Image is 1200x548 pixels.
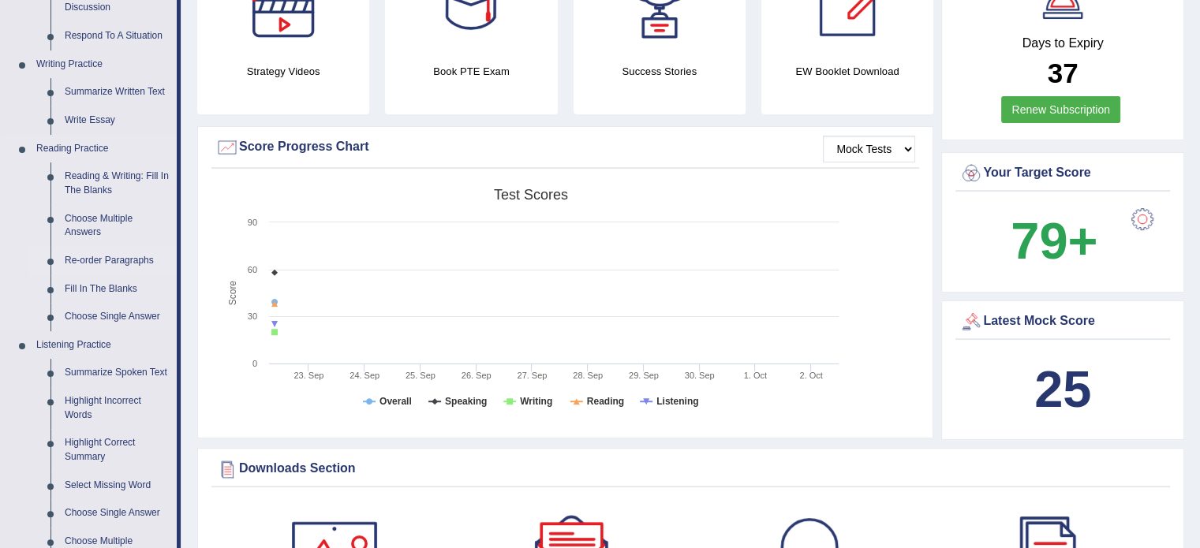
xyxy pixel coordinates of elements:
[58,472,177,500] a: Select Missing Word
[29,135,177,163] a: Reading Practice
[29,50,177,79] a: Writing Practice
[799,371,822,380] tspan: 2. Oct
[744,371,767,380] tspan: 1. Oct
[293,371,323,380] tspan: 23. Sep
[587,396,624,407] tspan: Reading
[1001,96,1120,123] a: Renew Subscription
[959,310,1166,334] div: Latest Mock Score
[58,387,177,429] a: Highlight Incorrect Words
[1034,360,1091,418] b: 25
[1048,58,1079,88] b: 37
[379,396,412,407] tspan: Overall
[761,63,933,80] h4: EW Booklet Download
[58,499,177,527] a: Choose Single Answer
[494,187,568,203] tspan: Test scores
[517,371,547,380] tspan: 27. Sep
[462,371,492,380] tspan: 26. Sep
[58,303,177,331] a: Choose Single Answer
[1011,212,1097,270] b: 79+
[445,396,487,407] tspan: Speaking
[215,136,915,159] div: Score Progress Chart
[685,371,715,380] tspan: 30. Sep
[574,63,746,80] h4: Success Stories
[58,22,177,50] a: Respond To A Situation
[385,63,557,80] h4: Book PTE Exam
[58,205,177,247] a: Choose Multiple Answers
[248,265,257,274] text: 60
[58,78,177,106] a: Summarize Written Text
[406,371,436,380] tspan: 25. Sep
[252,359,257,368] text: 0
[959,36,1166,50] h4: Days to Expiry
[248,218,257,227] text: 90
[58,275,177,304] a: Fill In The Blanks
[520,396,552,407] tspan: Writing
[58,359,177,387] a: Summarize Spoken Text
[959,162,1166,185] div: Your Target Score
[227,281,238,306] tspan: Score
[573,371,603,380] tspan: 28. Sep
[29,331,177,360] a: Listening Practice
[350,371,379,380] tspan: 24. Sep
[58,106,177,135] a: Write Essay
[629,371,659,380] tspan: 29. Sep
[58,429,177,471] a: Highlight Correct Summary
[197,63,369,80] h4: Strategy Videos
[248,311,257,321] text: 30
[58,247,177,275] a: Re-order Paragraphs
[215,457,1166,481] div: Downloads Section
[656,396,698,407] tspan: Listening
[58,162,177,204] a: Reading & Writing: Fill In The Blanks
